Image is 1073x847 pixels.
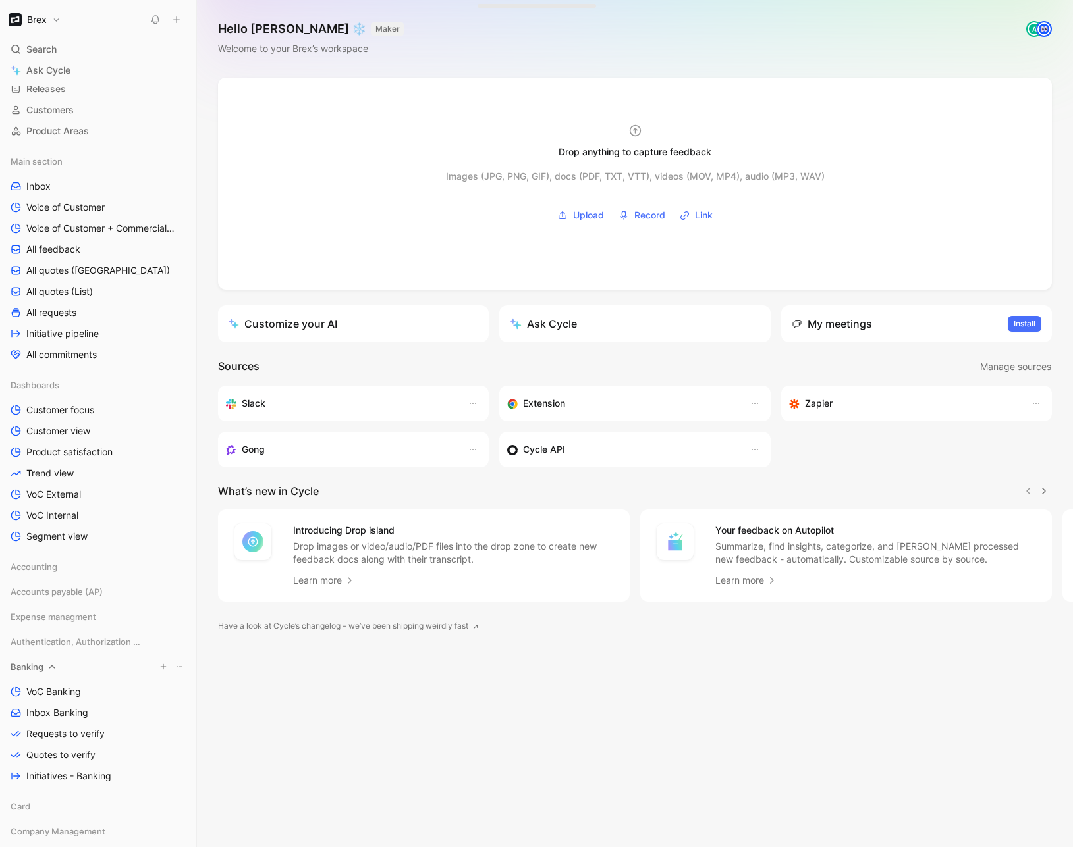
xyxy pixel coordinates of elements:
div: Accounts payable (AP) [5,582,191,605]
div: Expense managment [5,607,191,627]
span: Search [26,41,57,57]
span: VoC External [26,488,81,501]
img: Brex [9,13,22,26]
p: Drop images or video/audio/PDF files into the drop zone to create new feedback docs along with th... [293,540,614,566]
span: Customer view [26,424,90,438]
a: Product Areas [5,121,191,141]
a: All feedback [5,240,191,259]
a: Requests to verify [5,724,191,744]
a: Inbox Banking [5,703,191,723]
span: Segment view [26,530,88,543]
div: Accounts payable (AP) [5,582,191,602]
div: Authentication, Authorization & Auditing [5,632,191,652]
button: Upload [553,205,609,225]
div: Customize your AI [229,316,337,332]
h4: Introducing Drop island [293,523,614,538]
div: Drop anything to capture feedback [559,144,711,160]
span: Card [11,800,30,813]
span: Ask Cycle [26,63,70,78]
a: Customer view [5,421,191,441]
span: Releases [26,82,66,95]
span: Upload [573,207,604,223]
a: Voice of Customer [5,197,191,217]
span: Expense managment [11,610,96,623]
div: Welcome to your Brex’s workspace [218,41,404,57]
div: Images (JPG, PNG, GIF), docs (PDF, TXT, VTT), videos (MOV, MP4), audio (MP3, WAV) [446,168,825,184]
button: Record [614,205,670,225]
div: Capture feedback from your incoming calls [226,442,454,457]
span: Authentication, Authorization & Auditing [11,635,142,648]
span: VoC Banking [26,685,81,698]
a: All requests [5,303,191,322]
span: Initiatives - Banking [26,769,111,783]
a: Have a look at Cycle’s changelog – we’ve been shipping weirdly fast [218,619,479,632]
div: DashboardsCustomer focusCustomer viewProduct satisfactionTrend viewVoC ExternalVoC InternalSegmen... [5,375,191,546]
span: Customer focus [26,403,94,417]
button: MAKER [371,22,404,36]
span: Record [634,207,665,223]
h3: Zapier [805,396,833,411]
div: Search [5,39,191,59]
a: All commitments [5,345,191,365]
h1: Hello [PERSON_NAME] ❄️ [218,21,404,37]
a: Quotes to verify [5,745,191,765]
span: Quotes to verify [26,748,96,761]
div: Authentication, Authorization & Auditing [5,632,191,655]
div: Company Management [5,821,191,845]
span: Link [695,207,713,223]
span: Dashboards [11,378,59,392]
span: All commitments [26,348,97,361]
a: Learn more [715,573,777,588]
div: Company Management [5,821,191,841]
a: Releases [5,79,191,99]
span: Company Management [11,825,105,838]
a: VoC Banking [5,682,191,702]
img: avatar [1037,22,1051,36]
div: Main section [5,151,191,171]
a: VoC Internal [5,505,191,525]
span: All requests [26,306,76,319]
a: Product satisfaction [5,442,191,462]
h4: Your feedback on Autopilot [715,523,1036,538]
a: All quotes (List) [5,282,191,301]
span: All quotes (List) [26,285,93,298]
button: BrexBrex [5,11,64,29]
span: Trend view [26,467,74,480]
a: Inbox [5,176,191,196]
span: Customers [26,103,74,116]
h2: Sources [218,358,260,375]
span: All quotes ([GEOGRAPHIC_DATA]) [26,264,170,277]
a: Ask Cycle [5,61,191,80]
span: Requests to verify [26,727,105,740]
h2: What’s new in Cycle [218,483,319,499]
div: BankingVoC BankingInbox BankingRequests to verifyQuotes to verifyInitiatives - Banking [5,657,191,786]
div: Accounting [5,557,191,577]
span: Voice of Customer + Commercial NRR Feedback [26,222,177,235]
span: Banking [11,660,43,673]
div: Sync customers & send feedback from custom sources. Get inspired by our favorite use case [507,442,736,457]
span: Voice of Customer [26,201,105,214]
button: Ask Cycle [499,305,770,342]
span: Main section [11,155,63,168]
a: Trend view [5,463,191,483]
div: Main sectionInboxVoice of CustomerVoice of Customer + Commercial NRR FeedbackAll feedbackAll quot... [5,151,191,365]
h3: Gong [242,442,265,457]
div: My meetings [792,316,872,332]
a: Initiative pipeline [5,324,191,344]
div: Banking [5,657,191,677]
span: All feedback [26,243,80,256]
div: Card [5,796,191,816]
div: Sync your customers, send feedback and get updates in Slack [226,396,454,411]
span: Accounting [11,560,57,573]
a: Customer focus [5,400,191,420]
div: Accounting [5,557,191,580]
button: Manage sources [979,358,1052,375]
span: Manage sources [980,359,1051,374]
span: Accounts payable (AP) [11,585,103,598]
div: Expense managment [5,607,191,630]
span: Install [1014,317,1035,330]
a: Learn more [293,573,355,588]
h3: Extension [523,396,565,411]
span: Initiative pipeline [26,327,99,340]
div: Dashboards [5,375,191,395]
